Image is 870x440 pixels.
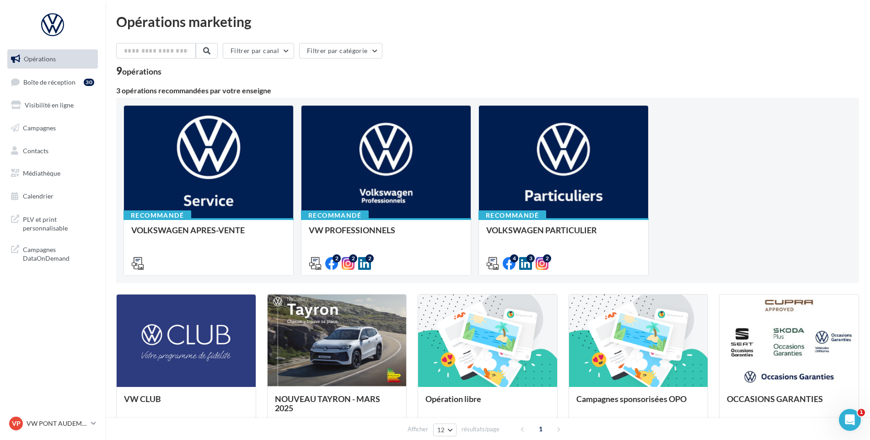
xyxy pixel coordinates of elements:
div: 9 [116,66,161,76]
div: 2 [543,254,551,263]
span: OCCASIONS GARANTIES [727,394,823,404]
iframe: Intercom live chat [839,409,861,431]
span: Campagnes [23,124,56,132]
span: Opérations [24,55,56,63]
button: Filtrer par canal [223,43,294,59]
div: 3 opérations recommandées par votre enseigne [116,87,859,94]
a: Opérations [5,49,100,69]
span: 1 [858,409,865,416]
span: 12 [437,426,445,434]
span: 1 [533,422,548,436]
span: VOLKSWAGEN APRES-VENTE [131,225,245,235]
span: VW PROFESSIONNELS [309,225,395,235]
span: VW CLUB [124,394,161,404]
div: 30 [84,79,94,86]
span: Calendrier [23,192,54,200]
span: Afficher [408,425,428,434]
a: PLV et print personnalisable [5,209,100,236]
a: Contacts [5,141,100,161]
span: NOUVEAU TAYRON - MARS 2025 [275,394,380,413]
span: VOLKSWAGEN PARTICULIER [486,225,597,235]
div: 2 [349,254,357,263]
a: Campagnes DataOnDemand [5,240,100,267]
span: Boîte de réception [23,78,75,86]
button: 12 [433,424,456,436]
span: Campagnes sponsorisées OPO [576,394,687,404]
span: Médiathèque [23,169,60,177]
a: VP VW PONT AUDEMER [7,415,98,432]
span: VP [12,419,21,428]
div: 4 [510,254,518,263]
span: Contacts [23,146,48,154]
span: PLV et print personnalisable [23,213,94,233]
div: Recommandé [478,210,546,220]
div: 2 [365,254,374,263]
span: résultats/page [462,425,499,434]
div: 2 [333,254,341,263]
div: 3 [526,254,535,263]
div: Opérations marketing [116,15,859,28]
a: Médiathèque [5,164,100,183]
button: Filtrer par catégorie [299,43,382,59]
a: Calendrier [5,187,100,206]
span: Campagnes DataOnDemand [23,243,94,263]
a: Visibilité en ligne [5,96,100,115]
span: Visibilité en ligne [25,101,74,109]
div: opérations [122,67,161,75]
span: Opération libre [425,394,481,404]
a: Campagnes [5,118,100,138]
div: Recommandé [124,210,191,220]
div: Recommandé [301,210,369,220]
a: Boîte de réception30 [5,72,100,92]
p: VW PONT AUDEMER [27,419,87,428]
